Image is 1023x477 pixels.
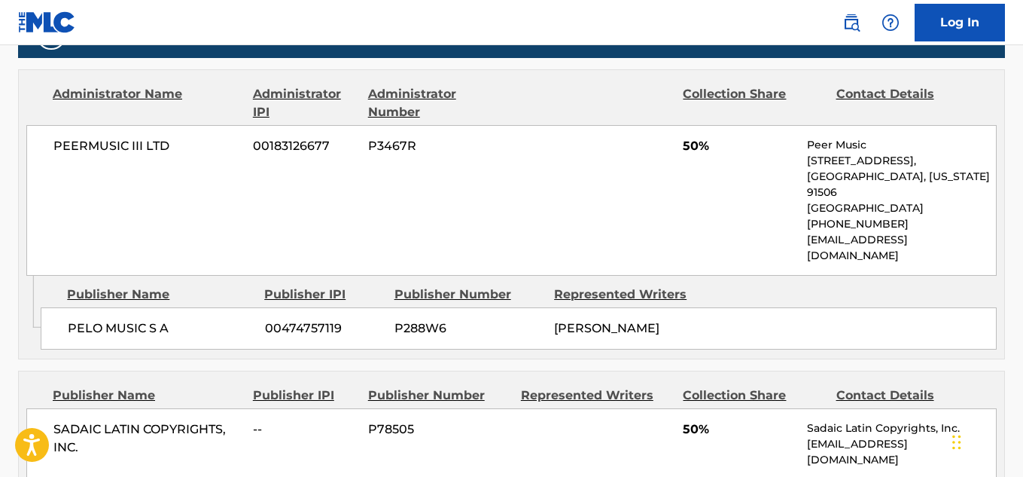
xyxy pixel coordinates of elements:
[253,137,357,155] span: 00183126677
[807,200,996,216] p: [GEOGRAPHIC_DATA]
[842,14,860,32] img: search
[948,405,1023,477] iframe: Chat Widget
[683,137,796,155] span: 50%
[915,4,1005,41] a: Log In
[368,420,510,439] span: P78505
[368,137,510,155] span: P3467R
[264,286,382,304] div: Publisher IPI
[807,169,996,200] p: [GEOGRAPHIC_DATA], [US_STATE] 91506
[368,85,510,121] div: Administrator Number
[554,286,703,304] div: Represented Writers
[683,387,824,405] div: Collection Share
[394,286,543,304] div: Publisher Number
[836,387,978,405] div: Contact Details
[53,137,242,155] span: PEERMUSIC III LTD
[394,320,543,338] span: P288W6
[554,321,659,335] span: [PERSON_NAME]
[265,320,383,338] span: 00474757119
[807,232,996,264] p: [EMAIL_ADDRESS][DOMAIN_NAME]
[881,14,900,32] img: help
[521,387,672,405] div: Represented Writers
[875,8,906,38] div: Help
[836,8,866,38] a: Public Search
[683,420,796,439] span: 50%
[67,286,253,304] div: Publisher Name
[807,436,996,468] p: [EMAIL_ADDRESS][DOMAIN_NAME]
[253,420,357,439] span: --
[683,85,824,121] div: Collection Share
[807,420,996,436] p: Sadaic Latin Copyrights, Inc.
[807,137,996,153] p: Peer Music
[253,387,357,405] div: Publisher IPI
[952,420,961,465] div: Arrastrar
[68,320,254,338] span: PELO MUSIC S A
[807,216,996,232] p: [PHONE_NUMBER]
[807,153,996,169] p: [STREET_ADDRESS],
[368,387,510,405] div: Publisher Number
[253,85,357,121] div: Administrator IPI
[18,11,76,33] img: MLC Logo
[948,405,1023,477] div: Widget de chat
[836,85,978,121] div: Contact Details
[53,85,242,121] div: Administrator Name
[53,420,242,457] span: SADAIC LATIN COPYRIGHTS, INC.
[53,387,242,405] div: Publisher Name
